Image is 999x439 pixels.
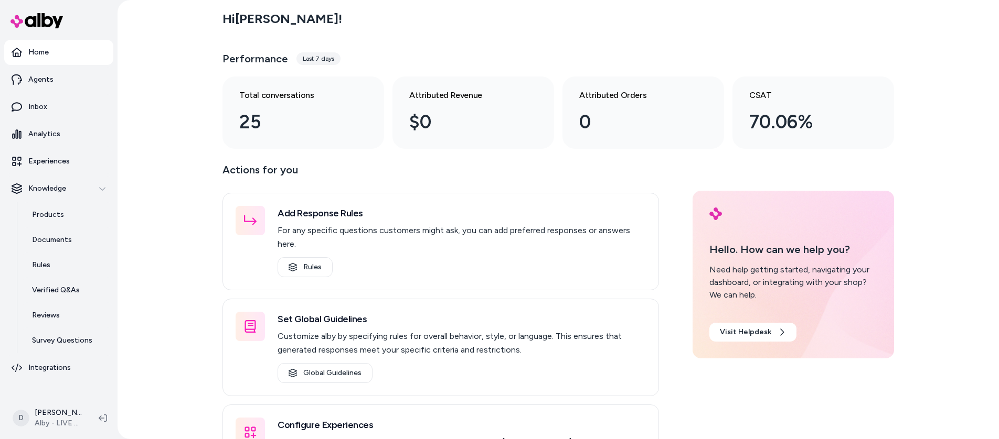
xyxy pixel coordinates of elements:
a: Verified Q&As [22,278,113,303]
p: Actions for you [222,161,659,186]
a: Experiences [4,149,113,174]
p: Knowledge [28,183,66,194]
span: D [13,410,29,426]
p: Home [28,47,49,58]
span: Alby - LIVE on [DOMAIN_NAME] [35,418,82,429]
div: $0 [409,108,520,136]
a: Global Guidelines [278,363,373,383]
button: Knowledge [4,176,113,201]
p: Survey Questions [32,335,92,346]
div: Need help getting started, navigating your dashboard, or integrating with your shop? We can help. [709,264,877,301]
p: Products [32,210,64,220]
p: Agents [28,74,54,85]
div: 70.06% [749,108,860,136]
a: Visit Helpdesk [709,323,796,342]
h3: Add Response Rules [278,206,646,221]
p: Documents [32,235,72,245]
a: CSAT 70.06% [732,76,894,149]
a: Documents [22,227,113,253]
p: For any specific questions customers might ask, you can add preferred responses or answers here. [278,224,646,251]
p: Hello. How can we help you? [709,242,877,257]
a: Survey Questions [22,328,113,353]
img: alby Logo [709,207,722,220]
a: Agents [4,67,113,92]
a: Total conversations 25 [222,76,384,149]
h3: Performance [222,51,288,66]
div: Last 7 days [296,52,341,65]
h3: Total conversations [239,89,350,102]
p: Inbox [28,102,47,112]
a: Rules [278,257,333,277]
div: 0 [579,108,690,136]
p: Experiences [28,156,70,167]
a: Analytics [4,122,113,147]
p: Integrations [28,363,71,373]
p: Customize alby by specifying rules for overall behavior, style, or language. This ensures that ge... [278,330,646,357]
p: Reviews [32,310,60,321]
a: Products [22,202,113,227]
a: Attributed Orders 0 [562,76,724,149]
h3: Attributed Revenue [409,89,520,102]
div: 25 [239,108,350,136]
a: Home [4,40,113,65]
h3: CSAT [749,89,860,102]
a: Inbox [4,94,113,119]
button: D[PERSON_NAME]Alby - LIVE on [DOMAIN_NAME] [6,401,90,435]
p: [PERSON_NAME] [35,408,82,418]
h3: Set Global Guidelines [278,312,646,326]
a: Rules [22,253,113,278]
img: alby Logo [10,13,63,28]
h2: Hi [PERSON_NAME] ! [222,11,342,27]
a: Reviews [22,303,113,328]
p: Analytics [28,129,60,139]
p: Rules [32,260,50,270]
a: Integrations [4,355,113,380]
h3: Configure Experiences [278,418,646,432]
h3: Attributed Orders [579,89,690,102]
p: Verified Q&As [32,285,80,295]
a: Attributed Revenue $0 [392,76,554,149]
